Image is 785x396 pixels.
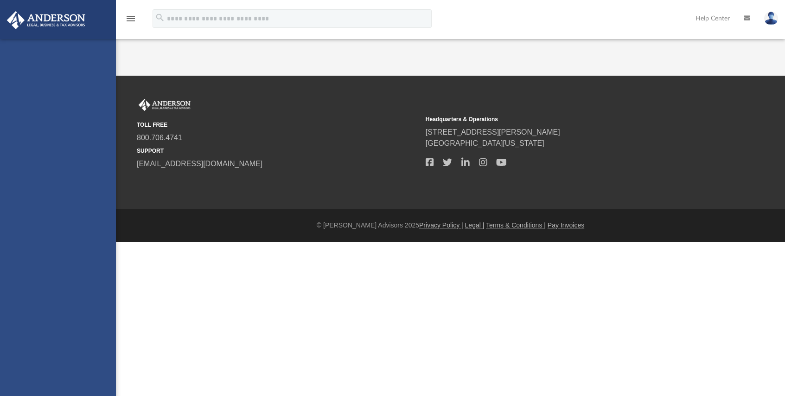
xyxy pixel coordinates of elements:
[125,13,136,24] i: menu
[426,139,544,147] a: [GEOGRAPHIC_DATA][US_STATE]
[4,11,88,29] img: Anderson Advisors Platinum Portal
[116,221,785,230] div: © [PERSON_NAME] Advisors 2025
[125,18,136,24] a: menu
[465,221,485,229] a: Legal |
[137,121,419,129] small: TOLL FREE
[419,221,463,229] a: Privacy Policy |
[764,12,778,25] img: User Pic
[137,99,192,111] img: Anderson Advisors Platinum Portal
[137,147,419,155] small: SUPPORT
[548,221,584,229] a: Pay Invoices
[426,128,560,136] a: [STREET_ADDRESS][PERSON_NAME]
[137,134,182,142] a: 800.706.4741
[486,221,546,229] a: Terms & Conditions |
[155,13,165,23] i: search
[426,115,708,123] small: Headquarters & Operations
[137,160,262,168] a: [EMAIL_ADDRESS][DOMAIN_NAME]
